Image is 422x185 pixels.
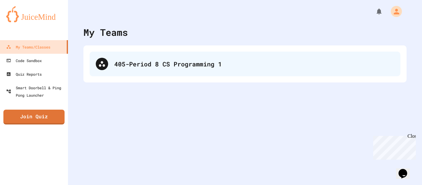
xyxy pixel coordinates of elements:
[114,59,394,69] div: 405-Period 8 CS Programming 1
[371,133,416,160] iframe: chat widget
[6,70,42,78] div: Quiz Reports
[384,4,403,19] div: My Account
[6,84,65,99] div: Smart Doorbell & Ping Pong Launcher
[6,43,50,51] div: My Teams/Classes
[3,110,65,124] a: Join Quiz
[364,6,384,17] div: My Notifications
[2,2,43,39] div: Chat with us now!Close
[6,57,42,64] div: Code Sandbox
[83,25,128,39] div: My Teams
[396,160,416,179] iframe: chat widget
[6,6,62,22] img: logo-orange.svg
[90,52,400,76] div: 405-Period 8 CS Programming 1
